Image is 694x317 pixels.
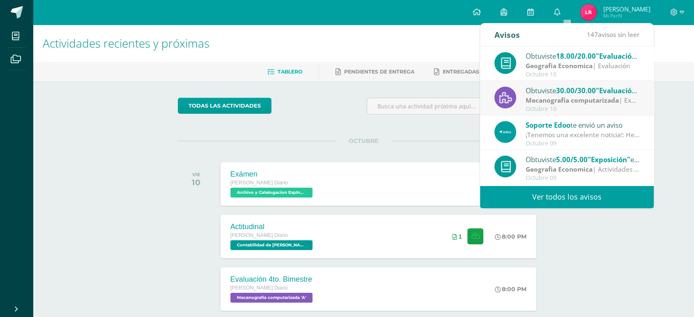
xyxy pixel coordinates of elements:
[526,165,593,174] strong: Geografia Economica
[526,85,640,96] div: Obtuviste en
[230,232,288,238] span: [PERSON_NAME] Diario
[230,275,315,284] div: Evaluación 4to. Bimestre
[587,30,639,39] span: avisos sin leer
[556,51,596,61] span: 18.00/20.00
[192,172,200,177] div: VIE
[344,69,414,75] span: Pendientes de entrega
[494,121,516,143] img: 3dc1ac007a144d65be83bfcd0134dd4b.png
[526,119,640,130] div: te envió un aviso
[526,61,593,70] strong: Geografia Economica
[453,233,462,240] div: Archivos entregados
[526,71,640,78] div: Octubre 10
[480,186,654,208] a: Ver todos los avisos
[603,12,650,19] span: Mi Perfil
[596,86,687,95] span: "Evaluación 4to. Bimestre"
[367,98,549,114] input: Busca una actividad próxima aquí...
[494,23,520,46] div: Avisos
[434,65,479,78] a: Entregadas
[587,30,598,39] span: 147
[443,69,479,75] span: Entregadas
[526,130,640,140] div: ¡Tenemos una excelente noticia!: Hemos lanzado Edoo Finance, el nuevo módulo que facilita los cob...
[526,106,640,113] div: Octubre 10
[230,188,313,198] span: Archivo y Catalogacion EspIngles 'A'
[336,65,414,78] a: Pendientes de entrega
[526,96,640,105] div: | Examen
[526,61,640,71] div: | Evaluación
[230,293,313,303] span: Mecanografía computarizada 'A'
[230,170,315,179] div: Exámen
[596,51,657,61] span: "Evaluación Final"
[178,98,271,114] a: todas las Actividades
[526,51,640,61] div: Obtuviste en
[230,240,313,250] span: Contabilidad de Costos 'A'
[230,285,288,291] span: [PERSON_NAME] Diario
[526,165,640,174] div: | Actividades de Bimestre
[230,223,315,231] div: Actitudinal
[526,140,640,147] div: Octubre 09
[278,69,302,75] span: Tablero
[230,180,288,186] span: [PERSON_NAME] Diario
[556,155,588,164] span: 5.00/5.00
[588,155,630,164] span: "Exposición"
[526,175,640,181] div: Octubre 09
[526,120,570,130] span: Soporte Edoo
[267,65,302,78] a: Tablero
[336,137,391,145] span: OCTUBRE
[495,285,526,293] div: 8:00 PM
[526,96,619,105] strong: Mecanografía computarizada
[603,5,650,13] span: [PERSON_NAME]
[459,233,462,240] span: 1
[580,4,597,21] img: 964ca9894ede580144e497e08e3aa946.png
[192,177,200,187] div: 10
[526,154,640,165] div: Obtuviste en
[43,35,209,51] span: Actividades recientes y próximas
[495,233,526,240] div: 8:00 PM
[556,86,596,95] span: 30.00/30.00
